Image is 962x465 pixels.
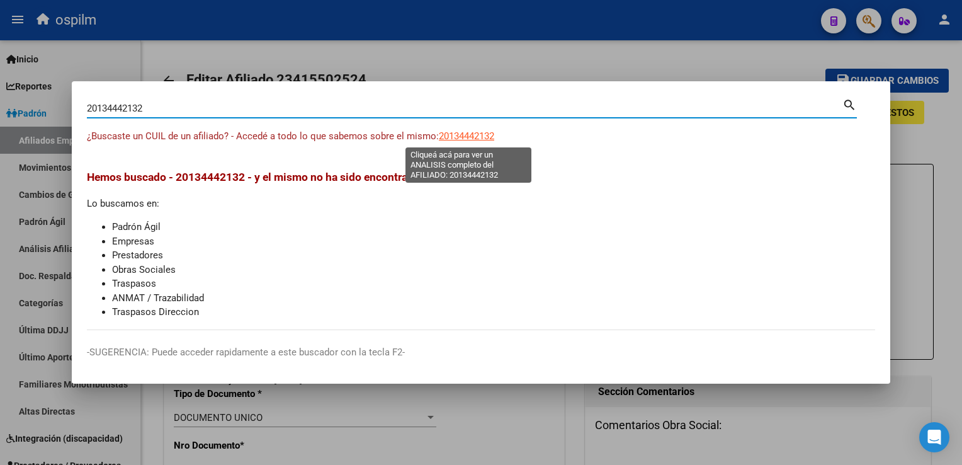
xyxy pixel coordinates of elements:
span: Hemos buscado - 20134442132 - y el mismo no ha sido encontrado [87,171,420,183]
mat-icon: search [842,96,857,112]
p: -SUGERENCIA: Puede acceder rapidamente a este buscador con la tecla F2- [87,345,875,360]
div: Open Intercom Messenger [919,422,949,452]
div: Lo buscamos en: [87,169,875,319]
li: Traspasos Direccion [112,305,875,319]
span: ¿Buscaste un CUIL de un afiliado? - Accedé a todo lo que sabemos sobre el mismo: [87,130,439,142]
li: ANMAT / Trazabilidad [112,291,875,306]
span: 20134442132 [439,130,494,142]
li: Traspasos [112,277,875,291]
li: Padrón Ágil [112,220,875,234]
li: Empresas [112,234,875,249]
li: Prestadores [112,248,875,263]
li: Obras Sociales [112,263,875,277]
